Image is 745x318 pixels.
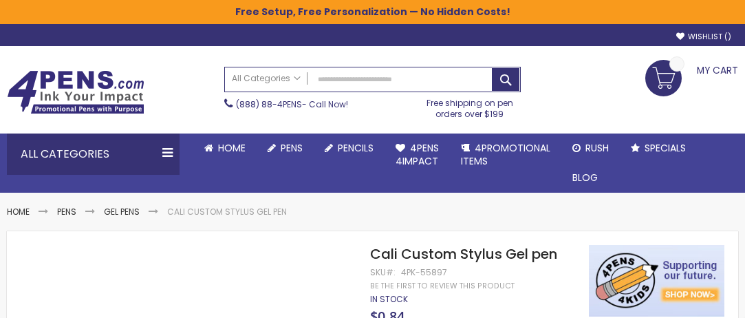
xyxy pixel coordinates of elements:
span: Blog [572,171,598,184]
strong: SKU [370,266,396,278]
a: 4PROMOTIONALITEMS [450,134,561,176]
a: Be the first to review this product [370,281,515,291]
div: All Categories [7,134,180,175]
span: All Categories [232,73,301,84]
div: Free shipping on pen orders over $199 [418,92,521,120]
a: Pens [257,134,314,163]
li: Cali Custom Stylus Gel pen [167,206,287,218]
a: Specials [620,134,697,163]
a: 4Pens4impact [385,134,450,176]
a: Home [193,134,257,163]
span: 4PROMOTIONAL ITEMS [461,141,550,168]
span: Home [218,141,246,155]
a: Rush [561,134,620,163]
span: In stock [370,293,408,305]
span: Pens [281,141,303,155]
span: Pencils [338,141,374,155]
img: 4Pens Custom Pens and Promotional Products [7,70,144,114]
div: 4PK-55897 [401,267,447,278]
a: Home [7,206,30,218]
a: (888) 88-4PENS [236,98,302,110]
a: Pencils [314,134,385,163]
span: 4Pens 4impact [396,141,439,168]
a: All Categories [225,67,307,90]
a: Pens [57,206,76,218]
span: Rush [585,141,609,155]
a: Gel Pens [104,206,140,218]
a: Blog [561,163,609,193]
img: 4pens 4 kids [589,245,724,317]
a: Wishlist [676,32,731,42]
span: Specials [645,141,686,155]
span: Cali Custom Stylus Gel pen [370,244,557,264]
div: Availability [370,294,408,305]
span: - Call Now! [236,98,348,110]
